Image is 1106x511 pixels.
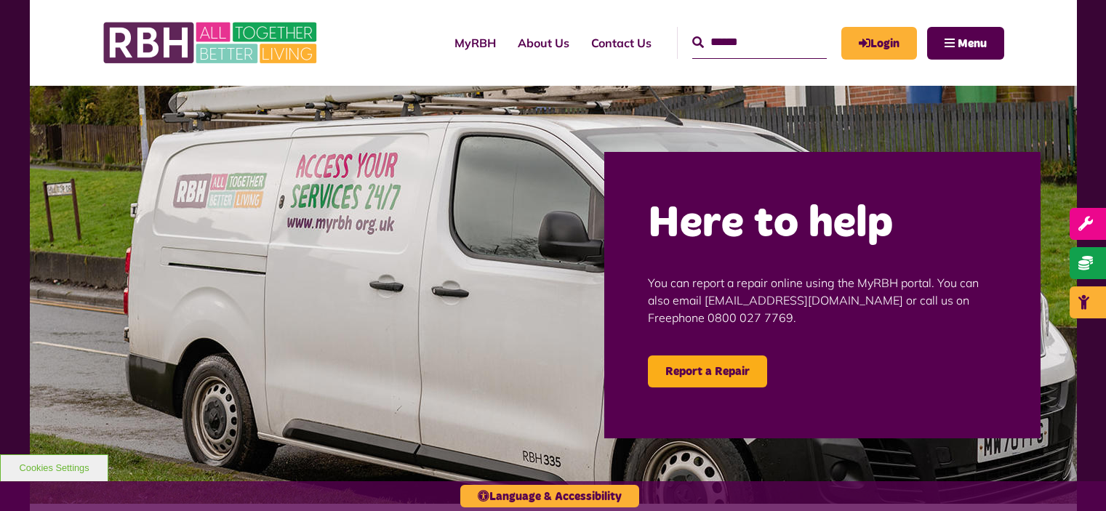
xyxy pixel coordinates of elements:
button: Navigation [927,27,1004,60]
h2: Here to help [648,196,997,252]
button: Language & Accessibility [460,485,639,507]
a: MyRBH [444,23,507,63]
a: Contact Us [580,23,662,63]
img: RBH [103,15,321,71]
p: You can report a repair online using the MyRBH portal. You can also email [EMAIL_ADDRESS][DOMAIN_... [648,252,997,348]
a: Report a Repair [648,355,767,387]
a: About Us [507,23,580,63]
span: Menu [958,38,987,49]
img: Repairs 6 [30,86,1077,504]
a: MyRBH [841,27,917,60]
